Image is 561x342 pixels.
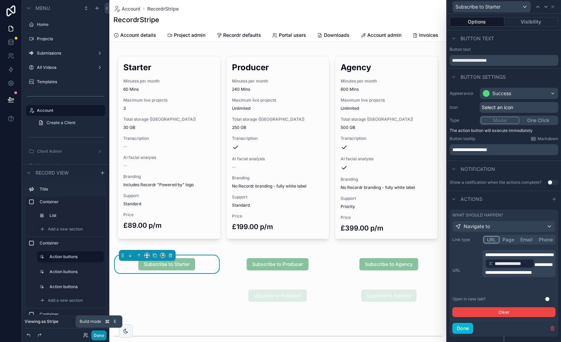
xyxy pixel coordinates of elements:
[517,236,536,243] button: Email
[450,136,475,142] label: Button tooltip
[167,29,205,43] a: Project admin
[450,118,477,123] label: Type
[40,199,102,205] label: Container
[367,32,401,39] span: Account admin
[40,312,102,317] label: Container
[50,213,101,218] label: List
[37,65,94,70] label: All Videos
[452,307,556,317] button: Clear
[450,91,477,96] label: Appearance
[36,169,69,176] span: Record view
[113,29,156,43] a: Account details
[37,50,94,56] label: Submissions
[223,32,261,39] span: Recordr defaults
[452,221,556,232] button: Navigate to
[461,166,495,173] span: Notification
[412,29,438,43] a: Invoices
[40,240,102,246] label: Container
[482,250,556,277] div: scrollable content
[48,298,83,303] span: Add a new section
[147,5,179,12] a: RecordrStripe
[112,319,118,324] span: E
[536,236,556,243] button: Phone
[461,74,506,80] span: Button settings
[37,108,101,113] label: Account
[122,5,140,12] span: Account
[450,128,558,133] p: The action button will execute immediately
[40,187,102,192] label: Title
[452,323,473,334] button: Done
[37,149,94,154] label: Client Admin
[91,330,107,340] button: Done
[450,144,558,155] div: scrollable content
[452,296,485,302] div: Open in new tab?
[34,117,105,128] a: Create a Client
[46,120,76,125] span: Create a Client
[36,5,50,12] span: Menu
[483,236,500,243] button: URL
[464,223,490,230] span: Navigate to
[461,196,482,203] span: Actions
[531,136,558,142] a: Markdown
[216,29,261,43] a: Recordr defaults
[450,47,471,52] label: Button text
[419,32,438,39] span: Invoices
[22,181,109,317] div: scrollable content
[482,104,513,111] span: Select an icon
[80,319,101,324] span: Build mode
[461,35,494,42] span: Button text
[450,17,504,27] button: Options
[50,269,101,274] label: Action buttons
[279,32,306,39] span: Portal users
[317,29,350,43] a: Downloads
[360,29,401,43] a: Account admin
[452,268,480,273] label: URL
[500,236,517,243] button: Page
[120,32,156,39] span: Account details
[537,136,558,142] span: Markdown
[25,319,58,324] span: Viewing as Stripe
[48,226,83,232] span: Add a new section
[113,15,159,25] h1: RecordrStripe
[37,79,104,85] label: Templates
[50,284,101,289] label: Action buttons
[37,36,104,42] label: Projects
[480,88,558,99] button: Success
[174,32,205,39] span: Project admin
[492,90,511,97] div: Success
[504,17,559,27] button: Visibility
[272,29,306,43] a: Portal users
[519,117,557,124] button: One Click
[113,5,140,12] a: Account
[37,22,104,27] label: Home
[452,1,531,13] button: Subscribe to Starter
[452,212,503,218] label: What should happen?
[450,105,477,110] label: Icon
[50,254,98,259] label: Action buttons
[324,32,350,39] span: Downloads
[452,237,480,242] label: Link type
[450,180,542,185] div: Show a notification when the actions complete?
[455,3,501,10] span: Subscribe to Starter
[37,163,94,168] label: Sales Admin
